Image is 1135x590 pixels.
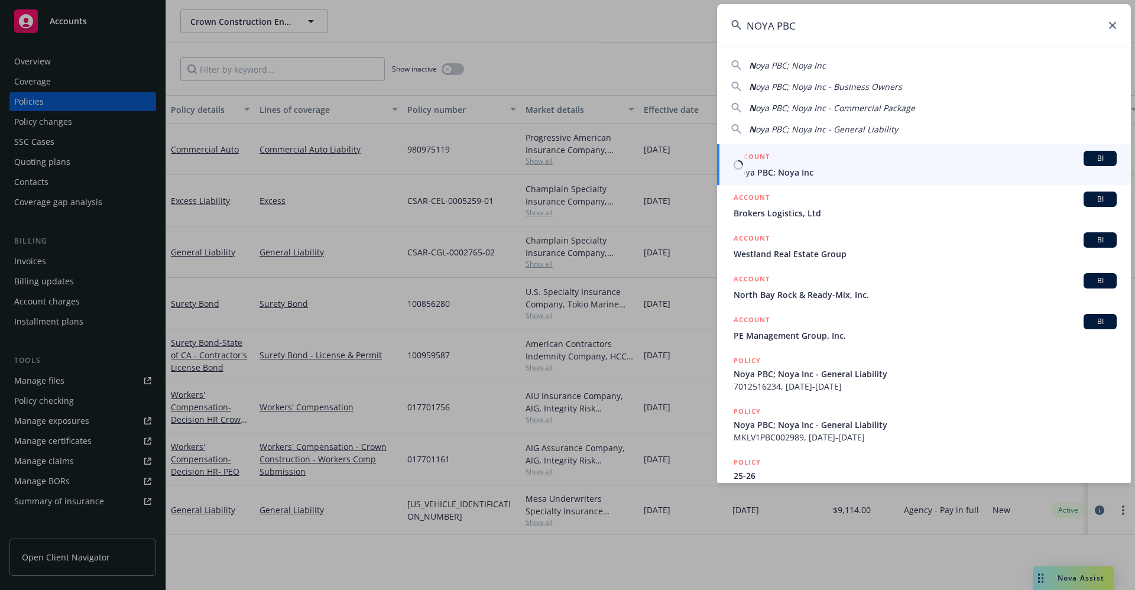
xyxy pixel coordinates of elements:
span: N [749,124,755,135]
h5: POLICY [734,456,761,468]
h5: ACCOUNT [734,232,770,247]
span: oya PBC; Noya Inc - General Liability [755,124,898,135]
h5: POLICY [734,406,761,417]
span: 57 SBA BB8L4Y, [DATE]-[DATE] [734,482,1117,494]
span: Noya PBC; Noya Inc - General Liability [734,419,1117,431]
input: Search... [717,4,1131,47]
h5: ACCOUNT [734,192,770,206]
span: MKLV1PBC002989, [DATE]-[DATE] [734,431,1117,443]
span: N [749,102,755,114]
span: Noya PBC; Noya Inc [734,166,1117,179]
span: BI [1088,275,1112,286]
h5: ACCOUNT [734,314,770,328]
a: POLICYNoya PBC; Noya Inc - General LiabilityMKLV1PBC002989, [DATE]-[DATE] [717,399,1131,450]
span: Westland Real Estate Group [734,248,1117,260]
span: oya PBC; Noya Inc - Commercial Package [755,102,915,114]
span: N [749,60,755,71]
span: North Bay Rock & Ready-Mix, Inc. [734,288,1117,301]
span: Noya PBC; Noya Inc - General Liability [734,368,1117,380]
span: Brokers Logistics, Ltd [734,207,1117,219]
span: 7012516234, [DATE]-[DATE] [734,380,1117,393]
span: oya PBC; Noya Inc - Business Owners [755,81,902,92]
span: BI [1088,153,1112,164]
a: POLICYNoya PBC; Noya Inc - General Liability7012516234, [DATE]-[DATE] [717,348,1131,399]
span: BI [1088,316,1112,327]
h5: ACCOUNT [734,273,770,287]
span: oya PBC; Noya Inc [755,60,826,71]
a: ACCOUNTBIBrokers Logistics, Ltd [717,185,1131,226]
a: POLICY25-2657 SBA BB8L4Y, [DATE]-[DATE] [717,450,1131,501]
h5: ACCOUNT [734,151,770,165]
a: ACCOUNTBINorth Bay Rock & Ready-Mix, Inc. [717,267,1131,307]
span: N [749,81,755,92]
a: ACCOUNTBINoya PBC; Noya Inc [717,144,1131,185]
a: ACCOUNTBIPE Management Group, Inc. [717,307,1131,348]
span: PE Management Group, Inc. [734,329,1117,342]
span: BI [1088,235,1112,245]
span: BI [1088,194,1112,205]
h5: POLICY [734,355,761,367]
span: 25-26 [734,469,1117,482]
a: ACCOUNTBIWestland Real Estate Group [717,226,1131,267]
